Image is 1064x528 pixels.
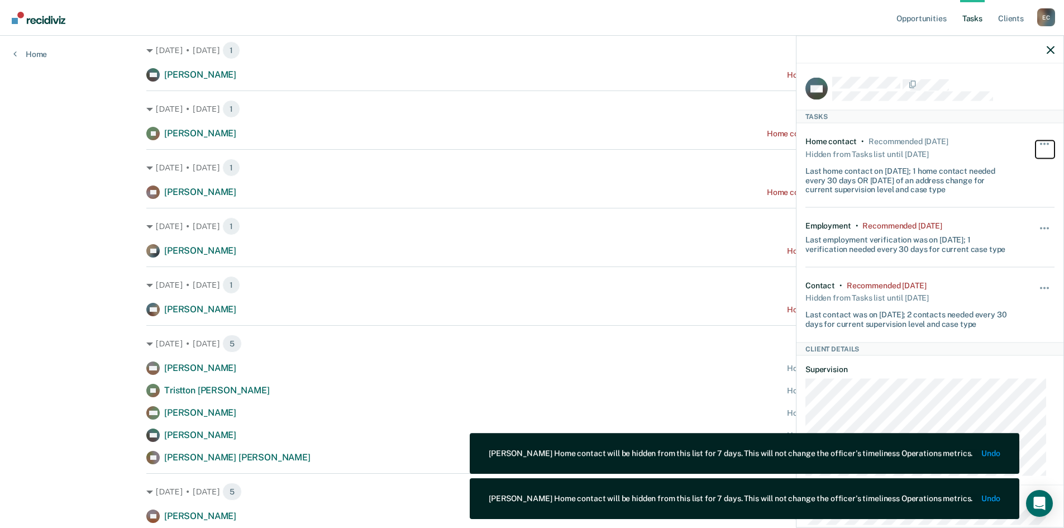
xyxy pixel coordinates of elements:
div: Home contact recommended [DATE] [787,386,918,396]
button: Undo [982,449,1000,458]
span: 1 [222,100,240,118]
span: [PERSON_NAME] [164,245,236,256]
div: [DATE] • [DATE] [146,483,918,501]
span: 1 [222,276,240,294]
div: [DATE] • [DATE] [146,335,918,353]
span: 1 [222,159,240,177]
div: Recommended 25 days ago [869,136,948,146]
div: [PERSON_NAME] Home contact will be hidden from this list for 7 days. This will not change the off... [489,449,972,458]
div: Recommended 5 days ago [862,221,942,231]
span: 5 [222,483,242,501]
img: Recidiviz [12,12,65,24]
div: Hidden from Tasks list until [DATE] [805,290,929,306]
div: Last employment verification was on [DATE]; 1 verification needed every 30 days for current case ... [805,230,1013,254]
div: • [856,221,858,231]
a: Home [13,49,47,59]
span: [PERSON_NAME] [164,407,236,418]
button: Undo [982,494,1000,503]
button: Profile dropdown button [1037,8,1055,26]
div: Open Intercom Messenger [1026,490,1053,517]
span: 1 [222,217,240,235]
div: Home contact recommended a month ago [767,129,918,139]
span: 5 [222,335,242,353]
div: [PERSON_NAME] Home contact will be hidden from this list for 7 days. This will not change the off... [489,494,972,503]
div: • [861,136,864,146]
div: Client Details [796,342,1063,355]
span: 1 [222,41,240,59]
div: Home contact recommended [DATE] [787,70,918,80]
div: Last home contact on [DATE]; 1 home contact needed every 30 days OR [DATE] of an address change f... [805,161,1013,194]
div: Home contact recommended [DATE] [787,408,918,418]
div: Tasks [796,110,1063,123]
div: Home contact recommended a month ago [767,188,918,197]
span: [PERSON_NAME] [164,511,236,521]
div: [DATE] • [DATE] [146,159,918,177]
div: [DATE] • [DATE] [146,276,918,294]
span: [PERSON_NAME] [164,187,236,197]
div: [DATE] • [DATE] [146,41,918,59]
span: Tristton [PERSON_NAME] [164,385,269,396]
div: [DATE] • [DATE] [146,100,918,118]
span: [PERSON_NAME] [PERSON_NAME] [164,452,311,463]
div: Recommended 3 days ago [847,280,926,290]
div: Home contact recommended [DATE] [787,246,918,256]
div: Home contact [805,136,857,146]
div: Employment [805,221,851,231]
div: Hidden from Tasks list until [DATE] [805,146,929,161]
div: Home contact recommended [DATE] [787,431,918,440]
dt: Supervision [805,365,1055,374]
div: [DATE] • [DATE] [146,217,918,235]
div: Last contact was on [DATE]; 2 contacts needed every 30 days for current supervision level and cas... [805,306,1013,329]
div: Contact [805,280,835,290]
span: [PERSON_NAME] [164,430,236,440]
div: • [839,280,842,290]
div: Home contact recommended [DATE] [787,305,918,315]
div: Home contact recommended [DATE] [787,364,918,373]
span: [PERSON_NAME] [164,128,236,139]
span: [PERSON_NAME] [164,363,236,373]
div: E C [1037,8,1055,26]
span: [PERSON_NAME] [164,69,236,80]
span: [PERSON_NAME] [164,304,236,315]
